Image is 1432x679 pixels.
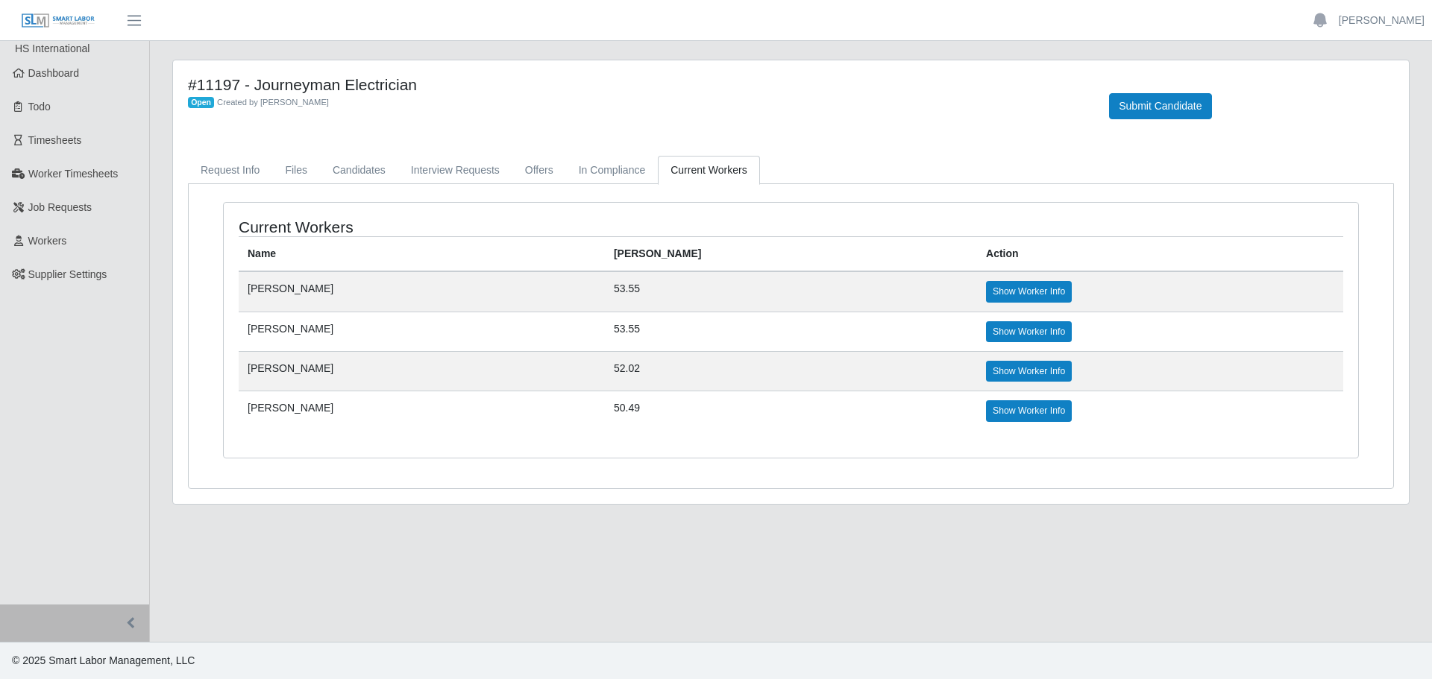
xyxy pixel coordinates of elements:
[605,237,977,272] th: [PERSON_NAME]
[28,134,82,146] span: Timesheets
[272,156,320,185] a: Files
[1339,13,1425,28] a: [PERSON_NAME]
[512,156,566,185] a: Offers
[239,237,605,272] th: Name
[217,98,329,107] span: Created by [PERSON_NAME]
[566,156,659,185] a: In Compliance
[320,156,398,185] a: Candidates
[986,281,1072,302] a: Show Worker Info
[28,101,51,113] span: Todo
[28,235,67,247] span: Workers
[12,654,195,666] span: © 2025 Smart Labor Management, LLC
[658,156,759,185] a: Current Workers
[605,271,977,312] td: 53.55
[21,13,95,29] img: SLM Logo
[239,312,605,351] td: [PERSON_NAME]
[28,201,92,213] span: Job Requests
[398,156,512,185] a: Interview Requests
[239,391,605,431] td: [PERSON_NAME]
[28,268,107,280] span: Supplier Settings
[605,391,977,431] td: 50.49
[1109,93,1211,119] button: Submit Candidate
[188,75,1087,94] h4: #11197 - Journeyman Electrician
[605,351,977,391] td: 52.02
[986,400,1072,421] a: Show Worker Info
[239,271,605,312] td: [PERSON_NAME]
[28,168,118,180] span: Worker Timesheets
[188,97,214,109] span: Open
[239,218,686,236] h4: Current Workers
[28,67,80,79] span: Dashboard
[15,42,89,54] span: HS International
[239,351,605,391] td: [PERSON_NAME]
[986,321,1072,342] a: Show Worker Info
[986,361,1072,382] a: Show Worker Info
[605,312,977,351] td: 53.55
[977,237,1343,272] th: Action
[188,156,272,185] a: Request Info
